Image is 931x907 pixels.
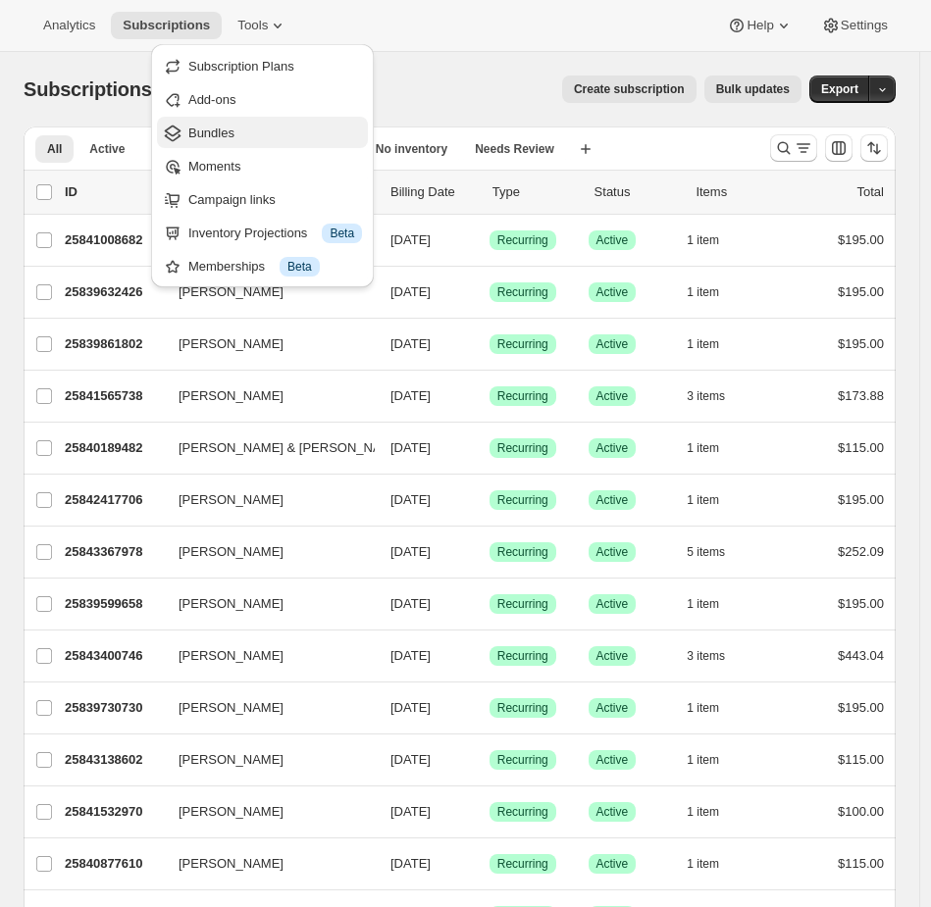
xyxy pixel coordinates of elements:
[838,804,884,819] span: $100.00
[687,388,725,404] span: 3 items
[89,141,125,157] span: Active
[687,492,719,508] span: 1 item
[390,752,431,767] span: [DATE]
[65,850,884,878] div: 25840877610[PERSON_NAME][DATE]SuccessRecurringSuccessActive1 item$115.00
[167,380,363,412] button: [PERSON_NAME]
[687,804,719,820] span: 1 item
[24,78,152,100] span: Subscriptions
[43,18,95,33] span: Analytics
[497,856,548,872] span: Recurring
[857,182,884,202] p: Total
[838,388,884,403] span: $173.88
[687,382,747,410] button: 3 items
[687,227,741,254] button: 1 item
[497,284,548,300] span: Recurring
[838,752,884,767] span: $115.00
[179,802,284,822] span: [PERSON_NAME]
[157,183,368,215] button: Campaign links
[497,752,548,768] span: Recurring
[687,590,741,618] button: 1 item
[390,492,431,507] span: [DATE]
[687,700,719,716] span: 1 item
[65,434,884,462] div: 25840189482[PERSON_NAME] & [PERSON_NAME] Candy[DATE]SuccessRecurringSuccessActive1 item$115.00
[167,328,363,360] button: [PERSON_NAME]
[596,752,629,768] span: Active
[179,594,284,614] span: [PERSON_NAME]
[497,596,548,612] span: Recurring
[157,217,368,248] button: Inventory Projections
[687,648,725,664] span: 3 items
[596,336,629,352] span: Active
[595,182,681,202] p: Status
[596,804,629,820] span: Active
[596,596,629,612] span: Active
[497,492,548,508] span: Recurring
[596,388,629,404] span: Active
[390,804,431,819] span: [DATE]
[838,544,884,559] span: $252.09
[188,92,235,107] span: Add-ons
[497,804,548,820] span: Recurring
[179,334,284,354] span: [PERSON_NAME]
[111,12,222,39] button: Subscriptions
[687,440,719,456] span: 1 item
[809,12,900,39] button: Settings
[838,648,884,663] span: $443.04
[123,18,210,33] span: Subscriptions
[838,232,884,247] span: $195.00
[497,336,548,352] span: Recurring
[390,284,431,299] span: [DATE]
[687,284,719,300] span: 1 item
[65,334,163,354] p: 25839861802
[65,642,884,670] div: 25843400746[PERSON_NAME][DATE]SuccessRecurringSuccessActive3 items$443.04
[65,542,163,562] p: 25843367978
[237,18,268,33] span: Tools
[188,192,276,207] span: Campaign links
[838,440,884,455] span: $115.00
[838,596,884,611] span: $195.00
[330,226,354,241] span: Beta
[188,224,362,243] div: Inventory Projections
[825,134,853,162] button: Customize table column order and visibility
[65,802,163,822] p: 25841532970
[390,700,431,715] span: [DATE]
[390,388,431,403] span: [DATE]
[492,182,579,202] div: Type
[747,18,773,33] span: Help
[65,386,163,406] p: 25841565738
[596,284,629,300] span: Active
[167,536,363,568] button: [PERSON_NAME]
[596,856,629,872] span: Active
[838,336,884,351] span: $195.00
[390,596,431,611] span: [DATE]
[188,59,294,74] span: Subscription Plans
[687,850,741,878] button: 1 item
[65,694,884,722] div: 25839730730[PERSON_NAME][DATE]SuccessRecurringSuccessActive1 item$195.00
[687,486,741,514] button: 1 item
[596,544,629,560] span: Active
[65,646,163,666] p: 25843400746
[157,50,368,81] button: Subscription Plans
[390,856,431,871] span: [DATE]
[704,76,802,103] button: Bulk updates
[65,230,163,250] p: 25841008682
[841,18,888,33] span: Settings
[226,12,299,39] button: Tools
[687,596,719,612] span: 1 item
[687,330,741,358] button: 1 item
[65,698,163,718] p: 25839730730
[65,182,884,202] div: IDCustomerBilling DateTypeStatusItemsTotal
[188,257,362,277] div: Memberships
[31,12,107,39] button: Analytics
[687,434,741,462] button: 1 item
[376,141,447,157] span: No inventory
[838,700,884,715] span: $195.00
[65,227,884,254] div: 25841008682[PERSON_NAME][DATE]SuccessRecurringSuccessActive1 item$195.00
[65,490,163,510] p: 25842417706
[167,796,363,828] button: [PERSON_NAME]
[65,330,884,358] div: 25839861802[PERSON_NAME][DATE]SuccessRecurringSuccessActive1 item$195.00
[596,440,629,456] span: Active
[179,542,284,562] span: [PERSON_NAME]
[715,12,804,39] button: Help
[179,750,284,770] span: [PERSON_NAME]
